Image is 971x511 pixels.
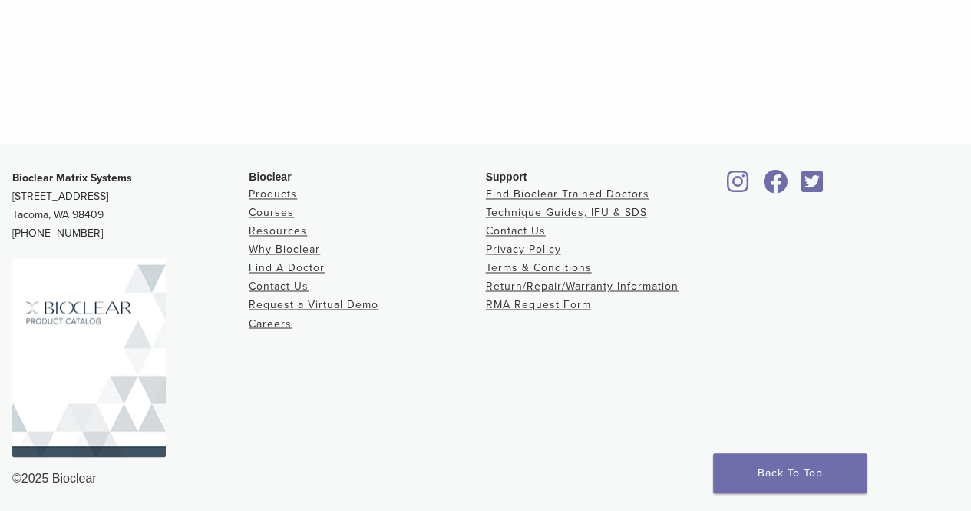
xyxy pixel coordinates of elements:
[758,179,793,194] a: Bioclear
[796,179,828,194] a: Bioclear
[12,171,132,184] strong: Bioclear Matrix Systems
[249,317,292,330] a: Careers
[249,224,307,237] a: Resources
[486,261,592,274] a: Terms & Conditions
[12,258,166,457] img: Bioclear
[486,187,649,201] a: Find Bioclear Trained Doctors
[713,453,867,493] a: Back To Top
[249,280,309,293] a: Contact Us
[249,243,320,256] a: Why Bioclear
[249,187,297,201] a: Products
[722,179,755,194] a: Bioclear
[249,261,325,274] a: Find A Doctor
[486,224,546,237] a: Contact Us
[249,171,291,183] span: Bioclear
[486,171,527,183] span: Support
[249,298,378,311] a: Request a Virtual Demo
[486,243,561,256] a: Privacy Policy
[486,298,591,311] a: RMA Request Form
[12,169,249,243] p: [STREET_ADDRESS] Tacoma, WA 98409 [PHONE_NUMBER]
[249,206,294,219] a: Courses
[486,280,679,293] a: Return/Repair/Warranty Information
[12,469,959,487] div: ©2025 Bioclear
[486,206,647,219] a: Technique Guides, IFU & SDS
